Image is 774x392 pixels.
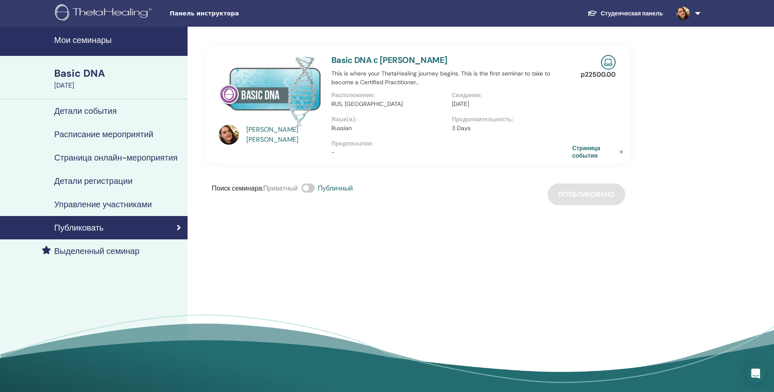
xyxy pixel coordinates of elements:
[331,69,572,87] p: This is where your ThetaHealing journey begins. This is the first seminar to take to become a Cer...
[331,148,572,157] p: -
[452,124,567,133] p: 3 Days
[452,100,567,108] p: [DATE]
[170,9,295,18] span: Панель инструктора
[54,246,140,256] h4: Выделенный семинар
[581,70,616,80] p: р 22500.00
[54,106,117,116] h4: Детали события
[55,4,155,23] img: logo.png
[331,124,447,133] p: Russian
[572,144,626,159] a: Страница события
[331,115,447,124] p: Язык(и) :
[54,80,183,90] div: [DATE]
[601,55,616,70] img: Live Online Seminar
[331,100,447,108] p: RUS, [GEOGRAPHIC_DATA]
[331,139,572,148] p: Предпосылки :
[54,223,104,233] h4: Публиковать
[54,153,178,163] h4: Страница онлайн-мероприятия
[581,6,669,21] a: Студенческая панель
[746,364,766,384] div: Open Intercom Messenger
[676,7,690,20] img: default.jpg
[219,125,239,145] img: default.jpg
[263,184,298,193] span: Приватный
[54,66,183,80] div: Basic DNA
[318,184,353,193] span: Публичный
[54,199,152,209] h4: Управление участниками
[212,184,263,193] span: Поиск семинара :
[54,176,133,186] h4: Детали регистрации
[452,115,567,124] p: Продолжительность :
[49,66,188,90] a: Basic DNA[DATE]
[54,35,183,45] h4: Мои семинары
[331,55,448,65] a: Basic DNA с [PERSON_NAME]
[219,55,321,127] img: Basic DNA
[246,125,323,145] a: [PERSON_NAME] [PERSON_NAME]
[331,91,447,100] p: Расположение :
[587,10,597,17] img: graduation-cap-white.svg
[54,129,153,139] h4: Расписание мероприятий
[452,91,567,100] p: Свидание :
